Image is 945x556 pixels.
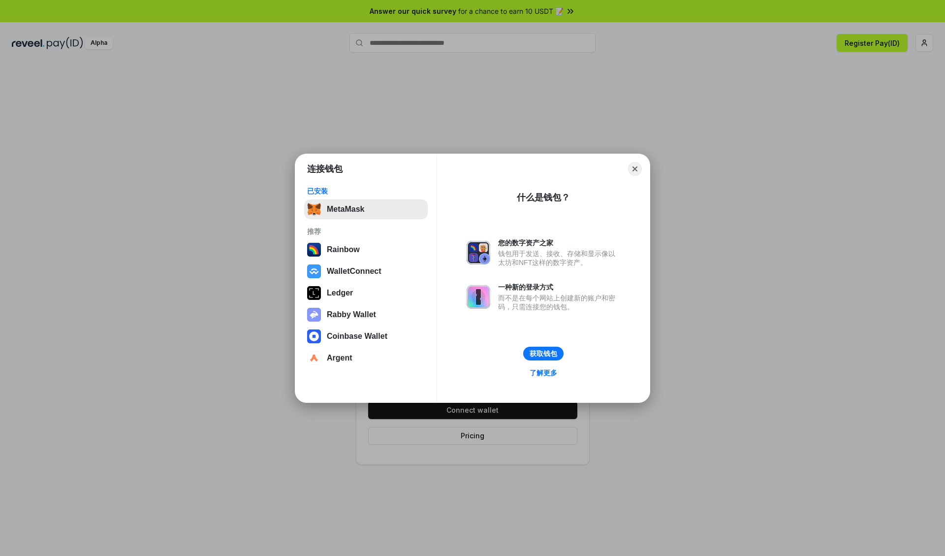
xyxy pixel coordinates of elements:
[304,348,428,368] button: Argent
[307,243,321,257] img: svg+xml,%3Csvg%20width%3D%22120%22%20height%3D%22120%22%20viewBox%3D%220%200%20120%20120%22%20fil...
[327,332,387,341] div: Coinbase Wallet
[498,283,620,292] div: 一种新的登录方式
[628,162,642,176] button: Close
[523,347,564,360] button: 获取钱包
[307,163,343,175] h1: 连接钱包
[530,368,557,377] div: 了解更多
[327,205,364,214] div: MetaMask
[304,283,428,303] button: Ledger
[327,267,381,276] div: WalletConnect
[498,238,620,247] div: 您的数字资产之家
[467,285,490,309] img: svg+xml,%3Csvg%20xmlns%3D%22http%3A%2F%2Fwww.w3.org%2F2000%2Fsvg%22%20fill%3D%22none%22%20viewBox...
[307,329,321,343] img: svg+xml,%3Csvg%20width%3D%2228%22%20height%3D%2228%22%20viewBox%3D%220%200%2028%2028%22%20fill%3D...
[307,308,321,322] img: svg+xml,%3Csvg%20xmlns%3D%22http%3A%2F%2Fwww.w3.org%2F2000%2Fsvg%22%20fill%3D%22none%22%20viewBox...
[327,245,360,254] div: Rainbow
[307,227,425,236] div: 推荐
[304,262,428,281] button: WalletConnect
[524,366,563,379] a: 了解更多
[327,289,353,297] div: Ledger
[307,264,321,278] img: svg+xml,%3Csvg%20width%3D%2228%22%20height%3D%2228%22%20viewBox%3D%220%200%2028%2028%22%20fill%3D...
[327,354,352,362] div: Argent
[327,310,376,319] div: Rabby Wallet
[304,199,428,219] button: MetaMask
[498,294,620,311] div: 而不是在每个网站上创建新的账户和密码，只需连接您的钱包。
[530,349,557,358] div: 获取钱包
[467,241,490,264] img: svg+xml,%3Csvg%20xmlns%3D%22http%3A%2F%2Fwww.w3.org%2F2000%2Fsvg%22%20fill%3D%22none%22%20viewBox...
[304,305,428,325] button: Rabby Wallet
[307,202,321,216] img: svg+xml,%3Csvg%20fill%3D%22none%22%20height%3D%2233%22%20viewBox%3D%220%200%2035%2033%22%20width%...
[498,249,620,267] div: 钱包用于发送、接收、存储和显示像以太坊和NFT这样的数字资产。
[307,351,321,365] img: svg+xml,%3Csvg%20width%3D%2228%22%20height%3D%2228%22%20viewBox%3D%220%200%2028%2028%22%20fill%3D...
[304,240,428,260] button: Rainbow
[307,286,321,300] img: svg+xml,%3Csvg%20xmlns%3D%22http%3A%2F%2Fwww.w3.org%2F2000%2Fsvg%22%20width%3D%2228%22%20height%3...
[517,192,570,203] div: 什么是钱包？
[307,187,425,196] div: 已安装
[304,327,428,346] button: Coinbase Wallet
